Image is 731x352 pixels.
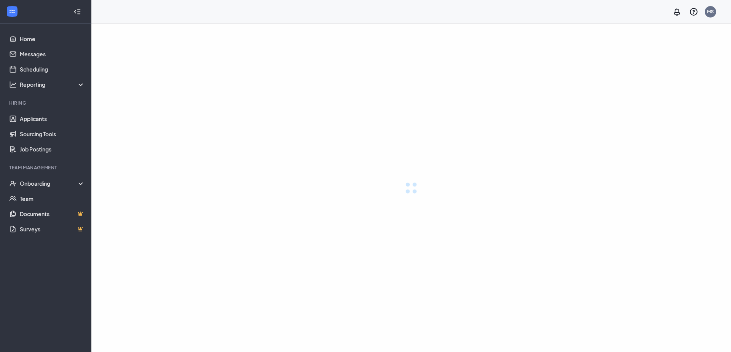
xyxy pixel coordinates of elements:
[20,180,85,187] div: Onboarding
[8,8,16,15] svg: WorkstreamLogo
[20,206,85,221] a: DocumentsCrown
[9,81,17,88] svg: Analysis
[20,62,85,77] a: Scheduling
[689,7,698,16] svg: QuestionInfo
[9,100,83,106] div: Hiring
[20,142,85,157] a: Job Postings
[9,164,83,171] div: Team Management
[707,8,714,15] div: MS
[9,180,17,187] svg: UserCheck
[20,46,85,62] a: Messages
[20,191,85,206] a: Team
[20,126,85,142] a: Sourcing Tools
[20,31,85,46] a: Home
[20,81,85,88] div: Reporting
[20,221,85,237] a: SurveysCrown
[672,7,682,16] svg: Notifications
[73,8,81,16] svg: Collapse
[20,111,85,126] a: Applicants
